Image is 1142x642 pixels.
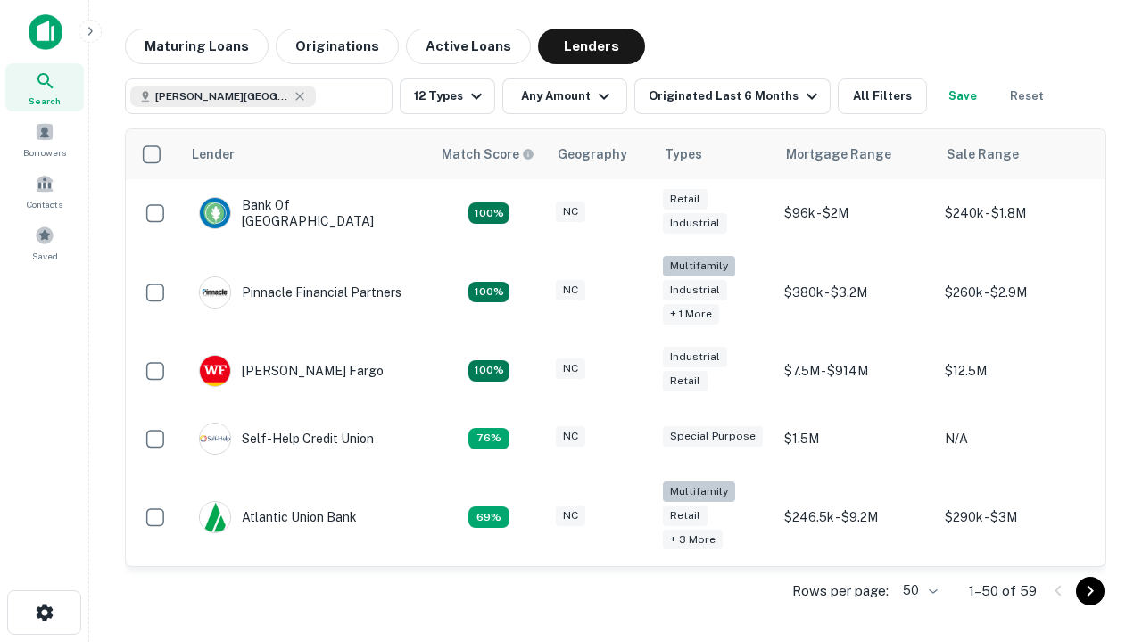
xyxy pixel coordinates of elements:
[556,426,585,447] div: NC
[468,506,509,528] div: Matching Properties: 10, hasApolloMatch: undefined
[663,371,708,391] div: Retail
[998,78,1055,114] button: Reset
[125,29,269,64] button: Maturing Loans
[406,29,531,64] button: Active Loans
[936,247,1096,337] td: $260k - $2.9M
[1053,499,1142,585] iframe: Chat Widget
[663,304,719,325] div: + 1 more
[200,277,230,308] img: picture
[663,506,708,526] div: Retail
[663,481,735,502] div: Multifamily
[936,129,1096,179] th: Sale Range
[502,78,627,114] button: Any Amount
[838,78,927,114] button: All Filters
[775,247,936,337] td: $380k - $3.2M
[663,213,727,234] div: Industrial
[5,63,84,111] a: Search
[663,426,763,447] div: Special Purpose
[556,202,585,222] div: NC
[538,29,645,64] button: Lenders
[969,580,1037,602] p: 1–50 of 59
[556,506,585,526] div: NC
[1076,577,1105,605] button: Go to next page
[442,144,534,164] div: Capitalize uses an advanced AI algorithm to match your search with the best lender. The match sco...
[468,282,509,303] div: Matching Properties: 26, hasApolloMatch: undefined
[558,144,627,165] div: Geography
[663,530,723,550] div: + 3 more
[775,179,936,247] td: $96k - $2M
[27,197,62,211] span: Contacts
[654,129,775,179] th: Types
[663,256,735,276] div: Multifamily
[896,578,940,604] div: 50
[663,347,727,367] div: Industrial
[634,78,831,114] button: Originated Last 6 Months
[200,198,230,228] img: picture
[199,197,413,229] div: Bank Of [GEOGRAPHIC_DATA]
[468,428,509,449] div: Matching Properties: 11, hasApolloMatch: undefined
[29,94,61,108] span: Search
[181,129,431,179] th: Lender
[792,580,889,602] p: Rows per page:
[5,218,84,267] a: Saved
[556,358,585,379] div: NC
[29,14,62,50] img: capitalize-icon.png
[431,129,547,179] th: Capitalize uses an advanced AI algorithm to match your search with the best lender. The match sco...
[199,423,374,455] div: Self-help Credit Union
[775,473,936,563] td: $246.5k - $9.2M
[775,337,936,405] td: $7.5M - $914M
[775,405,936,473] td: $1.5M
[442,144,531,164] h6: Match Score
[936,405,1096,473] td: N/A
[468,360,509,382] div: Matching Properties: 15, hasApolloMatch: undefined
[934,78,991,114] button: Save your search to get updates of matches that match your search criteria.
[786,144,891,165] div: Mortgage Range
[663,280,727,300] div: Industrial
[936,179,1096,247] td: $240k - $1.8M
[649,86,823,107] div: Originated Last 6 Months
[663,189,708,210] div: Retail
[155,88,289,104] span: [PERSON_NAME][GEOGRAPHIC_DATA], [GEOGRAPHIC_DATA]
[199,501,357,533] div: Atlantic Union Bank
[400,78,495,114] button: 12 Types
[936,473,1096,563] td: $290k - $3M
[200,502,230,532] img: picture
[32,249,58,263] span: Saved
[199,276,401,309] div: Pinnacle Financial Partners
[936,337,1096,405] td: $12.5M
[5,115,84,163] a: Borrowers
[192,144,235,165] div: Lender
[276,29,399,64] button: Originations
[200,424,230,454] img: picture
[468,202,509,224] div: Matching Properties: 15, hasApolloMatch: undefined
[665,144,702,165] div: Types
[775,129,936,179] th: Mortgage Range
[547,129,654,179] th: Geography
[947,144,1019,165] div: Sale Range
[556,280,585,300] div: NC
[5,167,84,215] a: Contacts
[200,356,230,386] img: picture
[199,355,384,387] div: [PERSON_NAME] Fargo
[23,145,66,160] span: Borrowers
